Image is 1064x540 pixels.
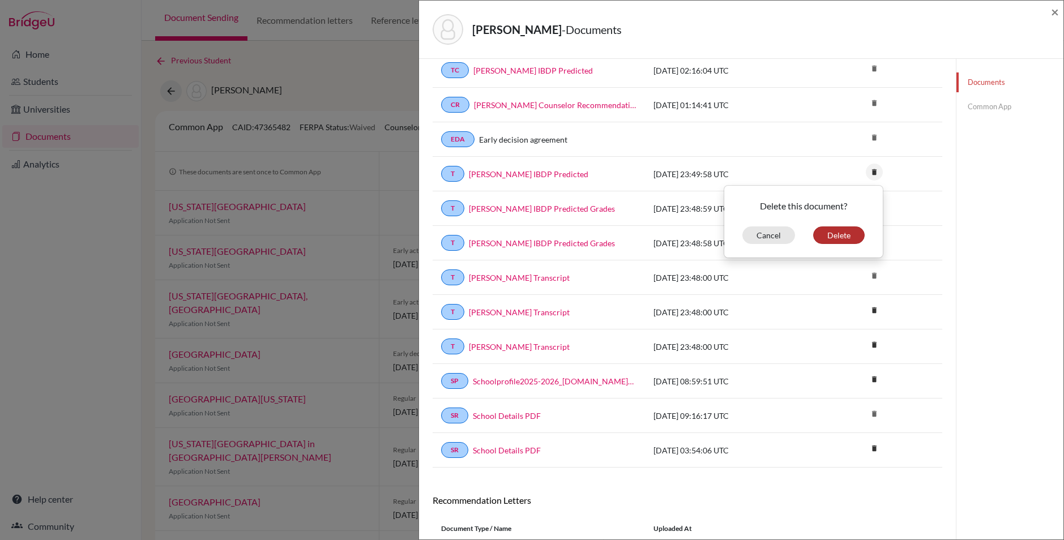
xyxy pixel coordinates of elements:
div: [DATE] 23:48:00 UTC [645,306,815,318]
div: [DATE] 23:48:59 UTC [645,203,815,215]
a: CR [441,97,469,113]
a: School Details PDF [473,410,541,422]
div: [DATE] 09:16:17 UTC [645,410,815,422]
h6: Recommendation Letters [433,495,942,505]
i: delete [866,267,883,284]
a: [PERSON_NAME] IBDP Predicted Grades [469,203,615,215]
a: delete [866,372,883,388]
div: [DATE] 03:54:06 UTC [645,444,815,456]
i: delete [866,440,883,457]
a: T [441,235,464,251]
div: [DATE] 02:16:04 UTC [645,65,815,76]
i: delete [866,336,883,353]
p: Delete this document? [733,199,874,213]
a: Common App [956,97,1063,117]
a: Documents [956,72,1063,92]
a: T [441,200,464,216]
a: Early decision agreement [479,134,567,145]
a: [PERSON_NAME] IBDP Predicted [469,168,588,180]
span: - Documents [562,23,622,36]
div: [DATE] 01:14:41 UTC [645,99,815,111]
a: Schoolprofile2025-2026_[DOMAIN_NAME]_wide [473,375,636,387]
button: Cancel [742,226,795,244]
div: Uploaded at [645,524,815,534]
i: delete [866,129,883,146]
a: delete [866,165,883,181]
div: [DATE] 23:48:00 UTC [645,272,815,284]
a: delete [866,442,883,457]
a: T [441,269,464,285]
a: [PERSON_NAME] IBDP Predicted Grades [469,237,615,249]
button: Delete [813,226,865,244]
a: delete [866,338,883,353]
a: [PERSON_NAME] Transcript [469,272,570,284]
a: [PERSON_NAME] Transcript [469,341,570,353]
strong: [PERSON_NAME] [472,23,562,36]
a: [PERSON_NAME] IBDP Predicted [473,65,593,76]
a: T [441,304,464,320]
div: [DATE] 23:48:00 UTC [645,341,815,353]
div: delete [724,185,883,258]
a: [PERSON_NAME] Counselor Recommendation [474,99,636,111]
div: [DATE] 08:59:51 UTC [645,375,815,387]
a: SP [441,373,468,389]
div: [DATE] 23:48:58 UTC [645,237,815,249]
i: delete [866,60,883,77]
i: delete [866,164,883,181]
div: [DATE] 23:49:58 UTC [645,168,815,180]
a: School Details PDF [473,444,541,456]
a: T [441,338,464,354]
i: delete [866,95,883,112]
a: EDA [441,131,475,147]
a: delete [866,303,883,319]
a: [PERSON_NAME] Transcript [469,306,570,318]
button: Close [1051,5,1059,19]
i: delete [866,405,883,422]
i: delete [866,371,883,388]
a: TC [441,62,469,78]
a: T [441,166,464,182]
a: SR [441,442,468,458]
a: SR [441,408,468,423]
i: delete [866,302,883,319]
span: × [1051,3,1059,20]
div: Document Type / Name [433,524,645,534]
